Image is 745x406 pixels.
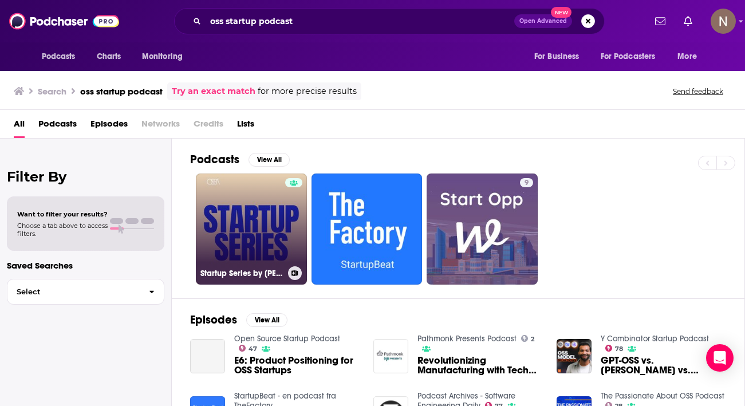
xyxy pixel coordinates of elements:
span: For Business [534,49,580,65]
span: Podcasts [42,49,76,65]
span: GPT-OSS vs. [PERSON_NAME] vs. Deepseek: Comparing Open Source LLM Architectures [601,356,726,375]
a: Pathmonk Presents Podcast [417,334,517,344]
input: Search podcasts, credits, & more... [206,12,514,30]
a: Open Source Startup Podcast [234,334,340,344]
a: Try an exact match [172,85,255,98]
span: More [677,49,697,65]
span: Logged in as nikki59843 [711,9,736,34]
a: Show notifications dropdown [651,11,670,31]
span: Open Advanced [519,18,567,24]
img: User Profile [711,9,736,34]
a: 9 [427,174,538,285]
h2: Filter By [7,168,164,185]
a: 78 [605,345,624,352]
span: 9 [525,178,529,189]
a: Episodes [90,115,128,138]
div: Search podcasts, credits, & more... [174,8,605,34]
div: Open Intercom Messenger [706,344,734,372]
button: open menu [134,46,198,68]
button: View All [249,153,290,167]
button: Select [7,279,164,305]
button: View All [246,313,287,327]
span: Monitoring [142,49,183,65]
a: GPT-OSS vs. Qwen vs. Deepseek: Comparing Open Source LLM Architectures [601,356,726,375]
button: open menu [669,46,711,68]
p: Saved Searches [7,260,164,271]
button: open menu [593,46,672,68]
span: New [551,7,571,18]
a: E6: Product Positioning for OSS Startups [234,356,360,375]
a: The Passionate About OSS Podcast [601,391,724,401]
button: Open AdvancedNew [514,14,572,28]
h2: Podcasts [190,152,239,167]
a: 2 [521,335,535,342]
span: Networks [141,115,180,138]
a: All [14,115,25,138]
button: open menu [34,46,90,68]
span: 47 [249,346,257,352]
h3: oss startup podcast [80,86,163,97]
span: 78 [615,346,623,352]
span: For Podcasters [601,49,656,65]
h3: Startup Series by [PERSON_NAME] [200,269,283,278]
span: 2 [531,337,534,342]
button: Show profile menu [711,9,736,34]
h2: Episodes [190,313,237,327]
span: Charts [97,49,121,65]
span: Revolutionizing Manufacturing with Tech Startups | [PERSON_NAME] from OSS Ventures [417,356,543,375]
span: Want to filter your results? [17,210,108,218]
a: 9 [520,178,533,187]
a: PodcastsView All [190,152,290,167]
a: Charts [89,46,128,68]
button: Send feedback [669,86,727,96]
span: for more precise results [258,85,357,98]
span: Select [7,288,140,295]
img: Revolutionizing Manufacturing with Tech Startups | Ashok Azhagarasan from OSS Ventures [373,339,408,374]
a: Revolutionizing Manufacturing with Tech Startups | Ashok Azhagarasan from OSS Ventures [417,356,543,375]
img: Podchaser - Follow, Share and Rate Podcasts [9,10,119,32]
img: GPT-OSS vs. Qwen vs. Deepseek: Comparing Open Source LLM Architectures [557,339,592,374]
a: Podcasts [38,115,77,138]
a: Show notifications dropdown [679,11,697,31]
button: open menu [526,46,594,68]
h3: Search [38,86,66,97]
span: Choose a tab above to access filters. [17,222,108,238]
span: Credits [194,115,223,138]
a: Lists [237,115,254,138]
a: Y Combinator Startup Podcast [601,334,709,344]
a: Startup Series by [PERSON_NAME] [196,174,307,285]
a: 47 [239,345,258,352]
a: EpisodesView All [190,313,287,327]
a: E6: Product Positioning for OSS Startups [190,339,225,374]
